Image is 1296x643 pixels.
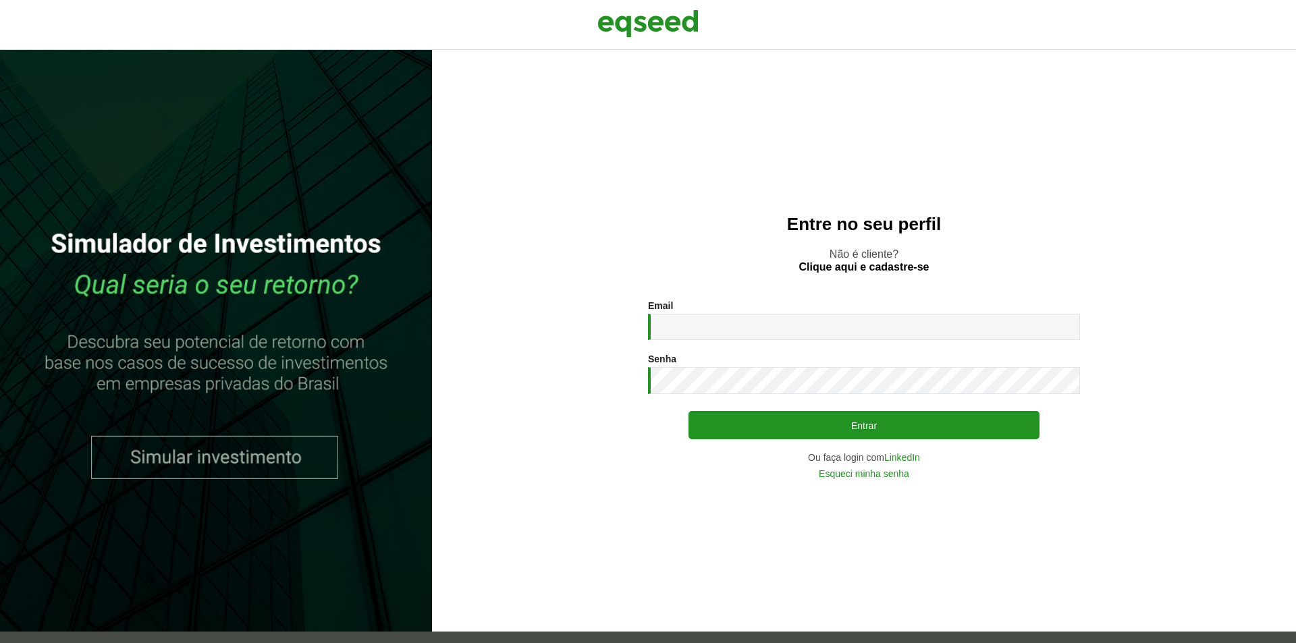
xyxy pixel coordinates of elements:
[597,7,699,40] img: EqSeed Logo
[459,248,1269,273] p: Não é cliente?
[648,354,676,364] label: Senha
[648,301,673,310] label: Email
[884,453,920,462] a: LinkedIn
[799,262,929,273] a: Clique aqui e cadastre-se
[688,411,1039,439] button: Entrar
[459,215,1269,234] h2: Entre no seu perfil
[819,469,909,478] a: Esqueci minha senha
[648,453,1080,462] div: Ou faça login com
